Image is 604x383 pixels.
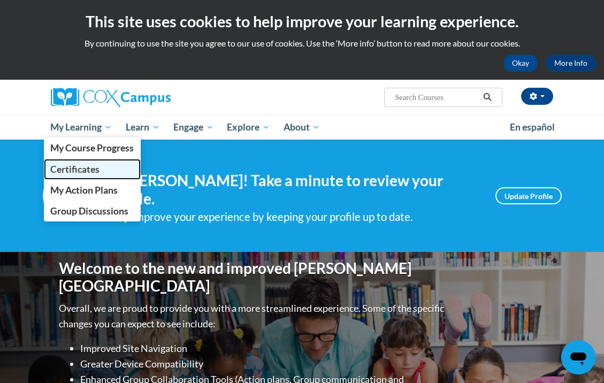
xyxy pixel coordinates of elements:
a: Update Profile [495,187,562,204]
span: My Action Plans [50,185,118,196]
span: Group Discussions [50,205,128,217]
span: Certificates [50,164,100,175]
span: Engage [173,121,213,134]
a: More Info [546,55,596,72]
a: About [277,115,327,140]
span: About [284,121,320,134]
h4: Hi [PERSON_NAME]! Take a minute to review your profile. [107,172,479,208]
span: En español [510,121,555,133]
input: Search Courses [394,91,479,104]
a: My Learning [44,115,119,140]
a: Group Discussions [44,201,141,221]
p: By continuing to use the site you agree to our use of cookies. Use the ‘More info’ button to read... [8,37,596,49]
div: Help improve your experience by keeping your profile up to date. [107,208,479,226]
a: Certificates [44,159,141,180]
img: Cox Campus [51,88,171,107]
img: Profile Image [43,172,91,220]
p: Overall, we are proud to provide you with a more streamlined experience. Some of the specific cha... [59,301,447,332]
h1: Welcome to the new and improved [PERSON_NAME][GEOGRAPHIC_DATA] [59,259,447,295]
a: Engage [166,115,220,140]
span: My Learning [50,121,112,134]
div: Main menu [43,115,562,140]
a: En español [503,116,562,139]
a: Cox Campus [51,88,208,107]
li: Improved Site Navigation [80,341,447,356]
span: My Course Progress [50,142,134,154]
a: My Action Plans [44,180,141,201]
h2: This site uses cookies to help improve your learning experience. [8,11,596,32]
a: My Course Progress [44,137,141,158]
li: Greater Device Compatibility [80,356,447,372]
button: Okay [503,55,538,72]
button: Search [479,91,495,104]
a: Explore [220,115,277,140]
span: Explore [227,121,270,134]
button: Account Settings [521,88,553,105]
iframe: Button to launch messaging window [561,340,595,374]
span: Learn [126,121,159,134]
a: Learn [119,115,166,140]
